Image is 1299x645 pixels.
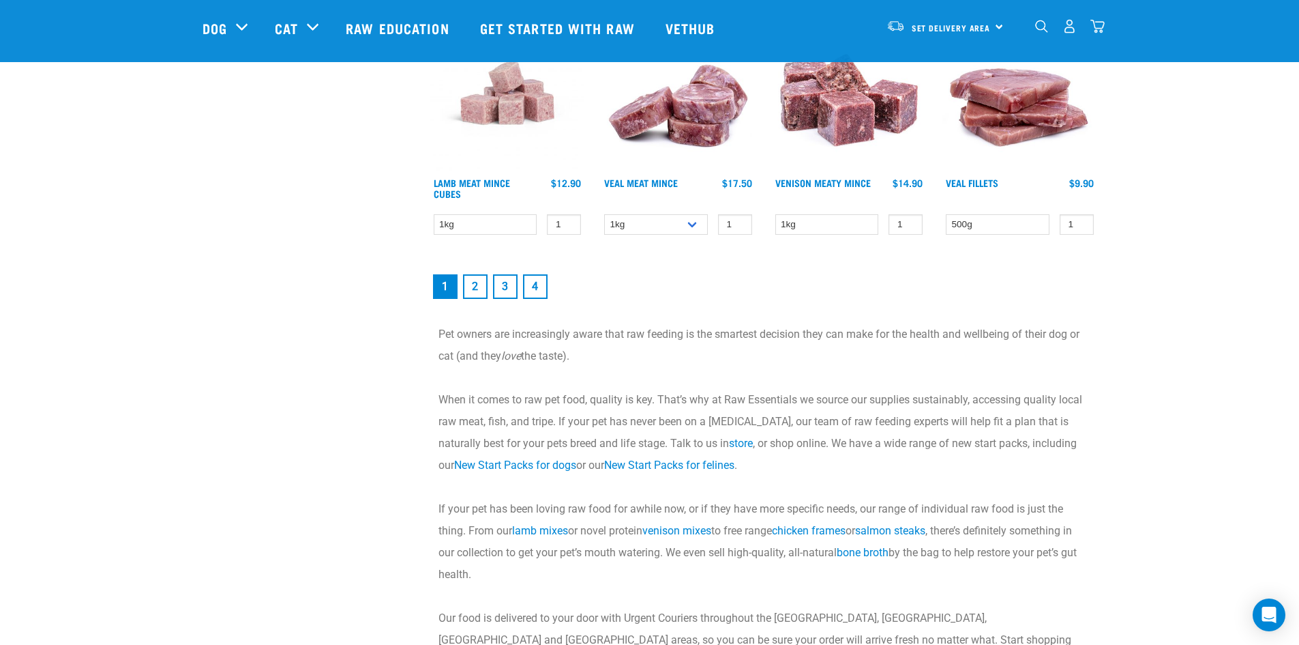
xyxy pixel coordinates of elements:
[433,274,458,299] a: Page 1
[203,18,227,38] a: Dog
[466,1,652,55] a: Get started with Raw
[772,16,927,171] img: 1117 Venison Meat Mince 01
[1035,20,1048,33] img: home-icon-1@2x.png
[912,25,991,30] span: Set Delivery Area
[1069,177,1094,188] div: $9.90
[642,524,711,537] a: venison mixes
[889,214,923,235] input: 1
[1090,19,1105,33] img: home-icon@2x.png
[604,459,734,472] a: New Start Packs for felines
[855,524,925,537] a: salmon steaks
[501,349,521,362] em: love
[729,437,753,450] a: store
[551,177,581,188] div: $12.90
[893,177,923,188] div: $14.90
[430,16,585,171] img: Lamb Meat Mince
[837,546,889,559] a: bone broth
[275,18,298,38] a: Cat
[438,498,1089,586] p: If your pet has been loving raw food for awhile now, or if they have more specific needs, our ran...
[430,272,1097,302] nav: pagination
[604,180,678,185] a: Veal Meat Mince
[886,20,905,32] img: van-moving.png
[722,177,752,188] div: $17.50
[493,274,518,299] a: Goto page 3
[434,180,510,196] a: Lamb Meat Mince Cubes
[718,214,752,235] input: 1
[1062,19,1077,33] img: user.png
[547,214,581,235] input: 1
[772,524,846,537] a: chicken frames
[438,324,1089,367] p: Pet owners are increasingly aware that raw feeding is the smartest decision they can make for the...
[454,459,576,472] a: New Start Packs for dogs
[512,524,568,537] a: lamb mixes
[942,16,1097,171] img: Stack Of Raw Veal Fillets
[775,180,871,185] a: Venison Meaty Mince
[463,274,488,299] a: Goto page 2
[601,16,756,171] img: 1160 Veal Meat Mince Medallions 01
[1060,214,1094,235] input: 1
[332,1,466,55] a: Raw Education
[523,274,548,299] a: Goto page 4
[946,180,998,185] a: Veal Fillets
[652,1,732,55] a: Vethub
[1253,599,1285,631] div: Open Intercom Messenger
[438,389,1089,476] p: When it comes to raw pet food, quality is key. That’s why at Raw Essentials we source our supplie...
